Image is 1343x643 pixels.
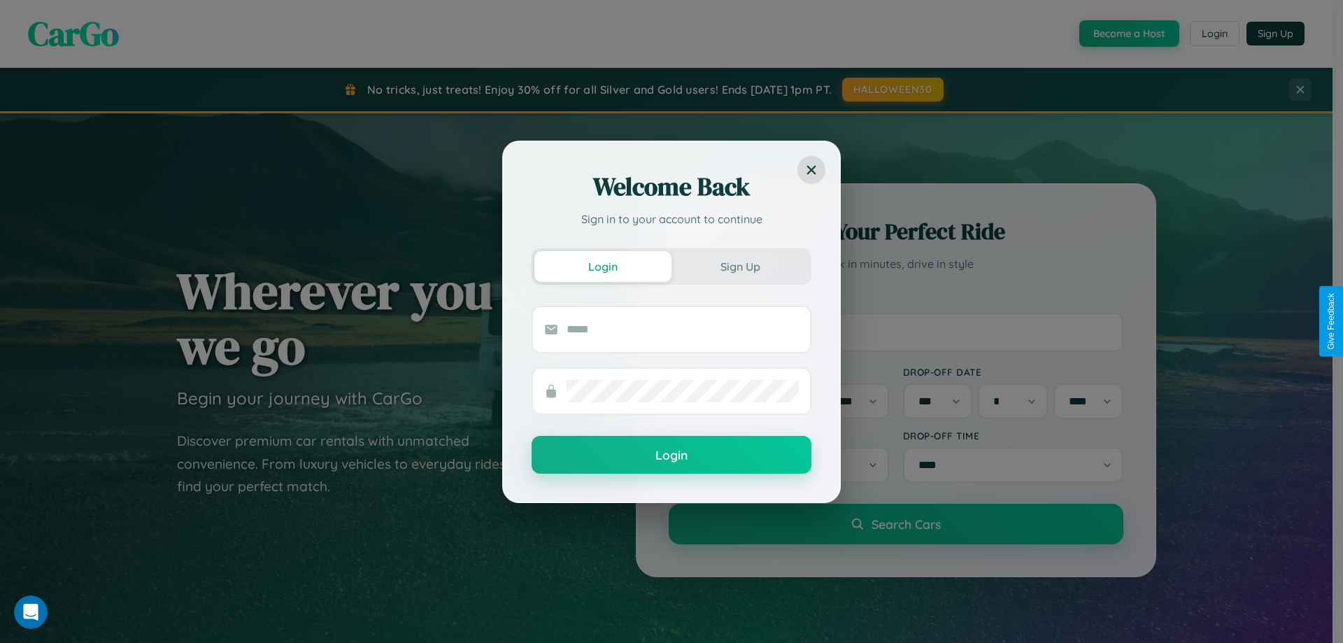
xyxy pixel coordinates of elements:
[532,436,811,474] button: Login
[534,251,671,282] button: Login
[532,170,811,204] h2: Welcome Back
[671,251,809,282] button: Sign Up
[532,211,811,227] p: Sign in to your account to continue
[1326,293,1336,350] div: Give Feedback
[14,595,48,629] iframe: Intercom live chat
